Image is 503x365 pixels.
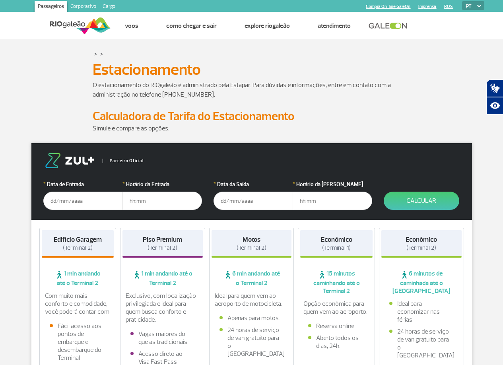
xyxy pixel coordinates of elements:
[406,244,436,252] span: (Terminal 2)
[122,180,202,188] label: Horário da Entrada
[486,80,503,115] div: Plugin de acessibilidade da Hand Talk.
[384,192,459,210] button: Calcular
[130,330,195,346] li: Vagas maiores do que as tradicionais.
[418,4,436,9] a: Imprensa
[486,80,503,97] button: Abrir tradutor de língua de sinais.
[381,270,462,295] span: 6 minutos de caminhada até o [GEOGRAPHIC_DATA]
[318,22,351,30] a: Atendimento
[42,270,114,287] span: 1 min andando até o Terminal 2
[308,322,365,330] li: Reserva online
[94,49,97,58] a: >
[214,180,293,188] label: Data da Saída
[93,63,411,76] h1: Estacionamento
[148,244,177,252] span: (Terminal 2)
[237,244,266,252] span: (Terminal 2)
[67,1,99,14] a: Corporativo
[93,80,411,99] p: O estacionamento do RIOgaleão é administrado pela Estapar. Para dúvidas e informações, entre em c...
[389,328,454,359] li: 24 horas de serviço de van gratuito para o [GEOGRAPHIC_DATA]
[444,4,453,9] a: RQS
[43,180,123,188] label: Data de Entrada
[43,192,123,210] input: dd/mm/aaaa
[100,49,103,58] a: >
[50,322,106,362] li: Fácil acesso aos pontos de embarque e desembarque do Terminal
[215,292,289,308] p: Ideal para quem vem ao aeroporto de motocicleta.
[366,4,410,9] a: Compra On-line GaleOn
[93,109,411,124] h2: Calculadora de Tarifa do Estacionamento
[406,235,437,244] strong: Econômico
[308,334,365,350] li: Aberto todos os dias, 24h.
[122,270,203,287] span: 1 min andando até o Terminal 2
[300,270,373,295] span: 15 minutos caminhando até o Terminal 2
[125,22,138,30] a: Voos
[54,235,102,244] strong: Edifício Garagem
[93,124,411,133] p: Simule e compare as opções.
[219,326,284,358] li: 24 horas de serviço de van gratuito para o [GEOGRAPHIC_DATA]
[103,159,144,163] span: Parceiro Oficial
[219,314,284,322] li: Apenas para motos.
[486,97,503,115] button: Abrir recursos assistivos.
[166,22,217,30] a: Como chegar e sair
[99,1,118,14] a: Cargo
[212,270,292,287] span: 6 min andando até o Terminal 2
[122,192,202,210] input: hh:mm
[45,292,111,316] p: Com muito mais conforto e comodidade, você poderá contar com:
[321,235,352,244] strong: Econômico
[35,1,67,14] a: Passageiros
[293,192,372,210] input: hh:mm
[293,180,372,188] label: Horário da [PERSON_NAME]
[143,235,182,244] strong: Piso Premium
[214,192,293,210] input: dd/mm/aaaa
[322,244,351,252] span: (Terminal 1)
[63,244,93,252] span: (Terminal 2)
[126,292,200,324] p: Exclusivo, com localização privilegiada e ideal para quem busca conforto e praticidade.
[43,153,96,168] img: logo-zul.png
[303,300,369,316] p: Opção econômica para quem vem ao aeroporto.
[389,300,454,324] li: Ideal para economizar nas férias
[243,235,260,244] strong: Motos
[245,22,290,30] a: Explore RIOgaleão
